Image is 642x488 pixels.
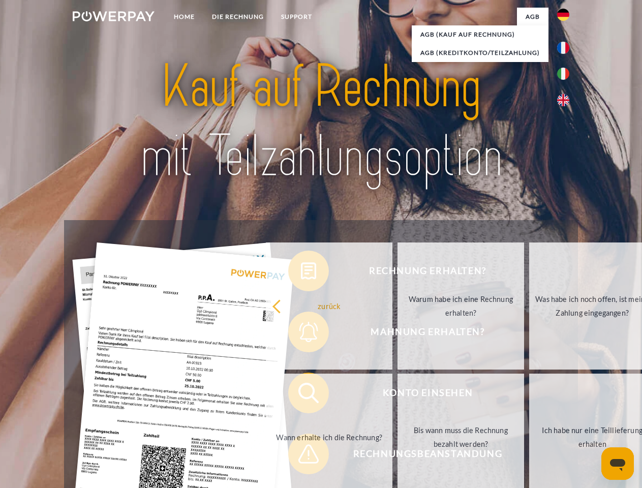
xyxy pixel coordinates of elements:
img: en [557,94,569,106]
a: AGB (Kauf auf Rechnung) [412,25,548,44]
a: DIE RECHNUNG [203,8,272,26]
img: de [557,9,569,21]
div: Bis wann muss die Rechnung bezahlt werden? [404,423,518,451]
iframe: Schaltfläche zum Öffnen des Messaging-Fensters [601,447,634,480]
div: Warum habe ich eine Rechnung erhalten? [404,292,518,320]
div: zurück [272,299,386,313]
img: fr [557,42,569,54]
img: it [557,68,569,80]
img: title-powerpay_de.svg [97,49,545,195]
a: SUPPORT [272,8,321,26]
a: agb [517,8,548,26]
a: AGB (Kreditkonto/Teilzahlung) [412,44,548,62]
div: Wann erhalte ich die Rechnung? [272,430,386,444]
a: Home [165,8,203,26]
img: logo-powerpay-white.svg [73,11,155,21]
